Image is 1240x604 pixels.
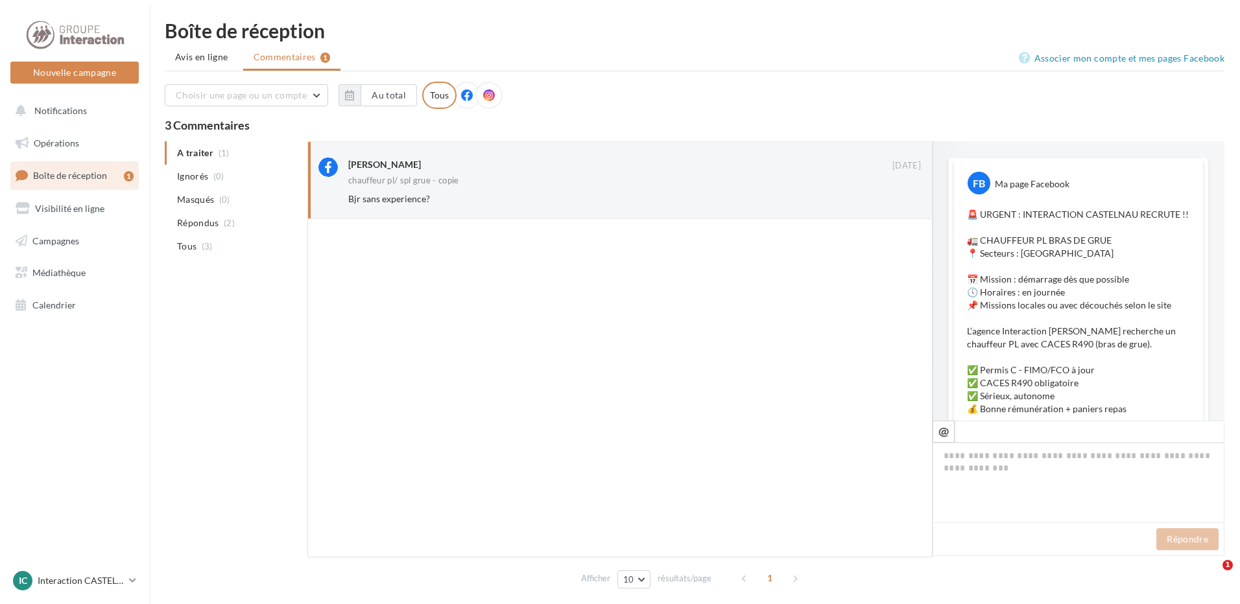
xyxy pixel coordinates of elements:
span: (0) [213,171,224,181]
span: 1 [759,568,780,588]
a: Opérations [8,130,141,157]
span: IC [19,574,27,587]
div: 1 [124,171,134,181]
button: Choisir une page ou un compte [165,84,328,106]
a: Visibilité en ligne [8,195,141,222]
a: Calendrier [8,292,141,319]
span: Afficher [581,572,610,585]
div: chauffeur pl/ spl grue - copie [348,176,459,185]
span: Bjr sans experience? [348,193,430,204]
i: @ [938,425,949,437]
button: 10 [617,570,650,588]
span: Avis en ligne [175,51,228,64]
button: Au total [339,84,417,106]
span: Campagnes [32,235,79,246]
a: IC Interaction CASTELNAU [10,568,139,593]
span: Masqués [177,193,214,206]
span: résultats/page [658,572,711,585]
div: [PERSON_NAME] [348,158,421,171]
a: Médiathèque [8,259,141,286]
a: Associer mon compte et mes pages Facebook [1019,51,1224,66]
span: 1 [1222,560,1233,570]
a: Boîte de réception1 [8,161,141,189]
span: Opérations [34,137,79,148]
button: Au total [361,84,417,106]
span: Ignorés [177,170,208,183]
span: (2) [224,218,235,228]
button: Notifications [8,97,136,124]
span: Boîte de réception [33,170,107,181]
span: (0) [219,194,230,205]
a: Campagnes [8,227,141,255]
iframe: Intercom live chat [1196,560,1227,591]
button: Nouvelle campagne [10,62,139,84]
div: Ma page Facebook [995,178,1069,191]
div: FB [968,172,990,194]
span: [DATE] [892,160,921,172]
div: Tous [422,82,457,109]
button: Répondre [1156,528,1219,550]
span: Calendrier [32,299,76,310]
button: @ [933,421,955,443]
span: Notifications [34,105,87,116]
span: Visibilité en ligne [35,203,104,214]
div: Boîte de réception [165,21,1224,40]
span: (3) [202,241,213,251]
span: 10 [623,574,634,585]
div: 3 Commentaires [165,119,1224,131]
span: Tous [177,240,197,253]
p: 🚨 URGENT : INTERACTION CASTELNAU RECRUTE !! 🚛 CHAUFFEUR PL BRAS DE GRUE 📍 Secteurs : [GEOGRAPHIC_... [967,208,1190,532]
span: Médiathèque [32,267,86,278]
span: Choisir une page ou un compte [176,89,307,100]
p: Interaction CASTELNAU [38,574,124,587]
span: Répondus [177,216,219,229]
